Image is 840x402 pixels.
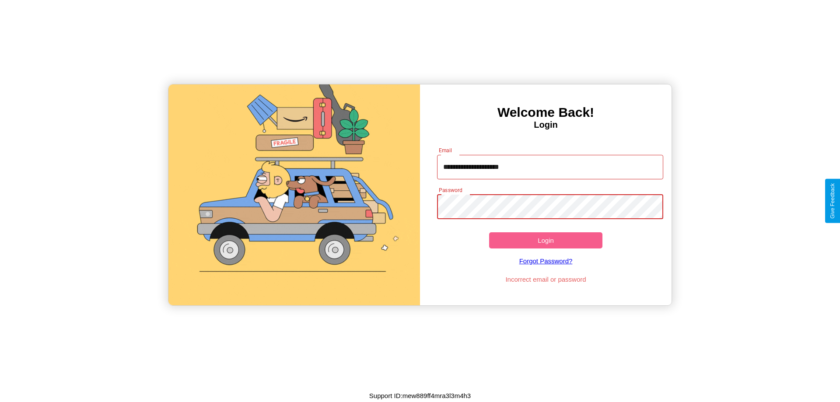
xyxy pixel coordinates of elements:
label: Password [439,186,462,194]
img: gif [168,84,420,305]
label: Email [439,147,452,154]
a: Forgot Password? [433,248,659,273]
div: Give Feedback [829,183,836,219]
h3: Welcome Back! [420,105,672,120]
p: Incorrect email or password [433,273,659,285]
h4: Login [420,120,672,130]
p: Support ID: mew889ff4mra3l3m4h3 [369,390,471,402]
button: Login [489,232,602,248]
